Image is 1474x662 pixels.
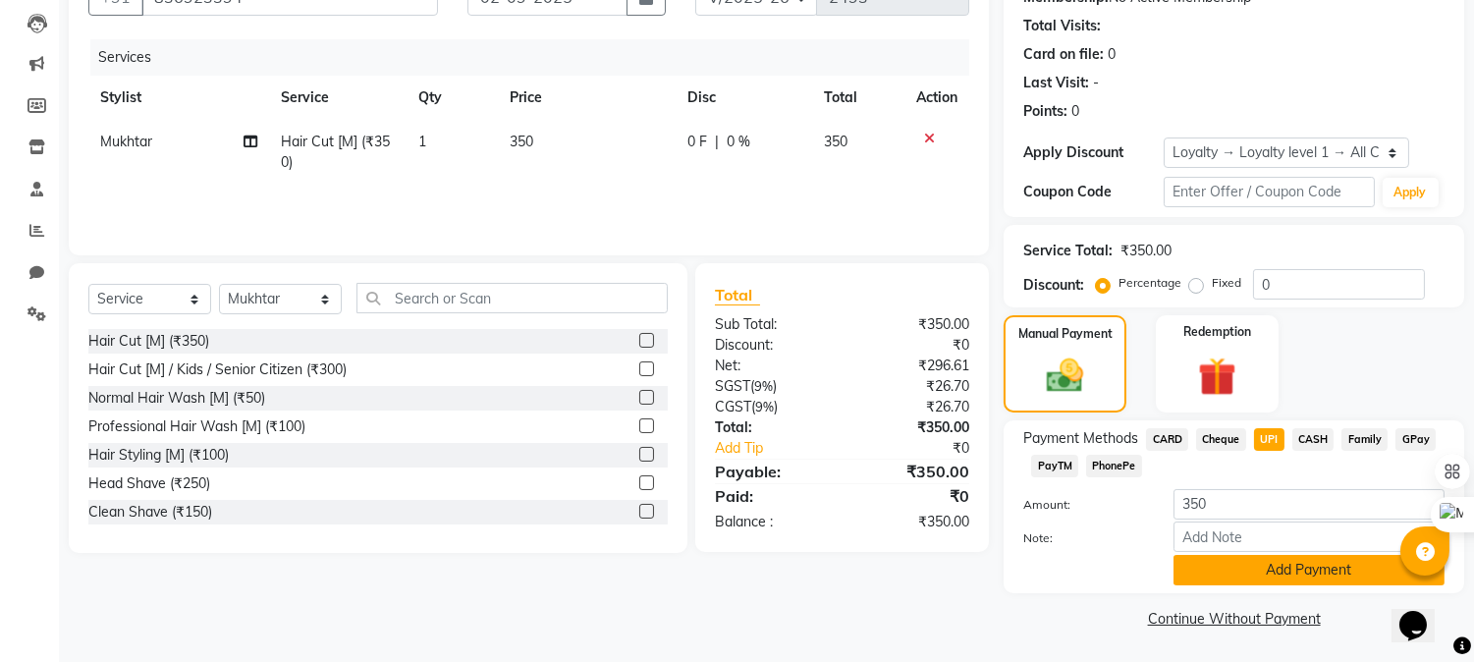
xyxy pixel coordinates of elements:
[1008,609,1460,630] a: Continue Without Payment
[1023,428,1138,449] span: Payment Methods
[843,512,985,532] div: ₹350.00
[843,356,985,376] div: ₹296.61
[1120,241,1172,261] div: ₹350.00
[418,133,426,150] span: 1
[1174,555,1445,585] button: Add Payment
[1164,177,1374,207] input: Enter Offer / Coupon Code
[407,76,498,120] th: Qty
[1009,529,1159,547] label: Note:
[356,283,668,313] input: Search or Scan
[754,378,773,394] span: 9%
[88,388,265,409] div: Normal Hair Wash [M] (₹50)
[88,359,347,380] div: Hair Cut [M] / Kids / Senior Citizen (₹300)
[843,417,985,438] div: ₹350.00
[727,132,750,152] span: 0 %
[1023,73,1089,93] div: Last Visit:
[1071,101,1079,122] div: 0
[8,8,287,26] div: Outline
[88,473,210,494] div: Head Shave (₹250)
[100,133,152,150] span: Mukhtar
[88,331,209,352] div: Hair Cut [M] (₹350)
[88,445,229,466] div: Hair Styling [M] (₹100)
[1212,274,1241,292] label: Fixed
[700,512,843,532] div: Balance :
[1023,182,1164,202] div: Coupon Code
[88,416,305,437] div: Professional Hair Wash [M] (₹100)
[1035,355,1094,397] img: _cash.svg
[1086,455,1142,477] span: PhonePe
[700,335,843,356] div: Discount:
[715,377,750,395] span: SGST
[866,438,985,459] div: ₹0
[843,484,985,508] div: ₹0
[1108,44,1116,65] div: 0
[843,397,985,417] div: ₹26.70
[700,438,866,459] a: Add Tip
[8,119,68,136] label: Font Size
[843,335,985,356] div: ₹0
[687,132,707,152] span: 0 F
[90,39,984,76] div: Services
[1292,428,1335,451] span: CASH
[1023,275,1084,296] div: Discount:
[1174,489,1445,520] input: Amount
[1383,178,1439,207] button: Apply
[1146,428,1188,451] span: CARD
[1183,323,1251,341] label: Redemption
[1174,522,1445,552] input: Add Note
[1031,455,1078,477] span: PayTM
[755,399,774,414] span: 9%
[1023,44,1104,65] div: Card on file:
[843,460,985,483] div: ₹350.00
[510,133,533,150] span: 350
[700,356,843,376] div: Net:
[1395,428,1436,451] span: GPay
[24,137,55,153] span: 16 px
[88,76,269,120] th: Stylist
[1023,142,1164,163] div: Apply Discount
[812,76,905,120] th: Total
[715,132,719,152] span: |
[1196,428,1246,451] span: Cheque
[8,62,287,83] h3: Style
[498,76,676,120] th: Price
[269,76,407,120] th: Service
[29,26,106,42] a: Back to Top
[88,502,212,523] div: Clean Shave (₹150)
[700,376,843,397] div: ( )
[1093,73,1099,93] div: -
[1023,16,1101,36] div: Total Visits:
[824,133,847,150] span: 350
[1186,353,1248,401] img: _gift.svg
[1119,274,1181,292] label: Percentage
[700,397,843,417] div: ( )
[843,314,985,335] div: ₹350.00
[715,285,760,305] span: Total
[700,484,843,508] div: Paid:
[1341,428,1388,451] span: Family
[1023,101,1067,122] div: Points:
[1018,325,1113,343] label: Manual Payment
[904,76,969,120] th: Action
[1023,241,1113,261] div: Service Total:
[1009,496,1159,514] label: Amount:
[1392,583,1454,642] iframe: chat widget
[700,417,843,438] div: Total:
[281,133,390,171] span: Hair Cut [M] (₹350)
[676,76,812,120] th: Disc
[843,376,985,397] div: ₹26.70
[715,398,751,415] span: CGST
[1254,428,1284,451] span: UPI
[700,460,843,483] div: Payable:
[700,314,843,335] div: Sub Total:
